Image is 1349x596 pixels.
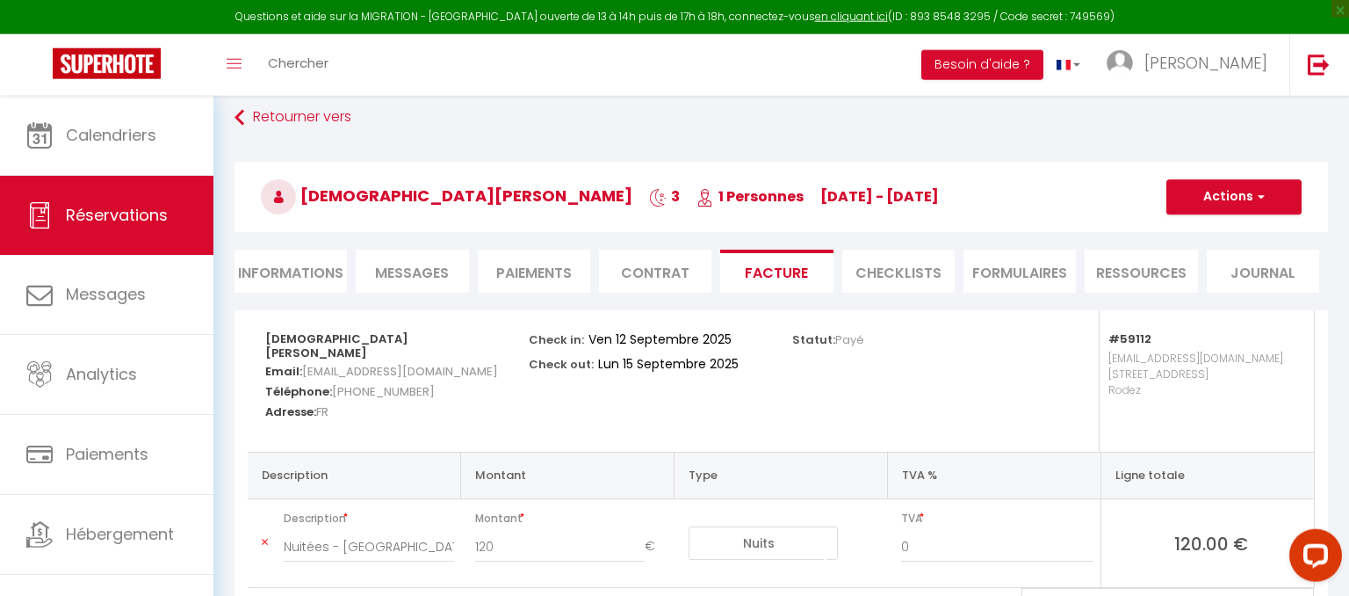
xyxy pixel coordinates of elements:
[649,186,680,207] span: 3
[1107,50,1133,76] img: ...
[478,250,590,293] li: Paiements
[1166,179,1302,214] button: Actions
[66,283,146,305] span: Messages
[66,204,168,226] span: Réservations
[696,186,804,207] span: 1 Personnes
[674,452,888,498] th: Type
[963,250,1076,293] li: FORMULAIRES
[1100,452,1314,498] th: Ligne totale
[1144,52,1267,74] span: [PERSON_NAME]
[901,506,1093,531] span: TVA
[1085,250,1197,293] li: Ressources
[1115,531,1307,556] span: 120.00 €
[1275,522,1349,596] iframe: LiveChat chat widget
[475,506,667,531] span: Montant
[842,250,955,293] li: CHECKLISTS
[1093,34,1289,96] a: ... [PERSON_NAME]
[234,250,347,293] li: Informations
[375,263,449,283] span: Messages
[265,331,408,361] strong: [DEMOGRAPHIC_DATA][PERSON_NAME]
[645,531,667,563] span: €
[66,443,148,465] span: Paiements
[887,452,1100,498] th: TVA %
[820,186,939,207] span: [DATE] - [DATE]
[835,331,864,348] span: Payé
[332,379,435,404] span: [PHONE_NUMBER]
[302,359,498,384] span: [EMAIL_ADDRESS][DOMAIN_NAME]
[1308,54,1330,76] img: logout
[921,50,1043,80] button: Besoin d'aide ?
[265,363,302,380] strong: Email:
[461,452,674,498] th: Montant
[268,54,328,72] span: Chercher
[599,250,711,293] li: Contrat
[66,124,156,146] span: Calendriers
[1108,346,1296,434] p: [EMAIL_ADDRESS][DOMAIN_NAME] [STREET_ADDRESS] Rodez
[255,34,342,96] a: Chercher
[261,185,632,207] span: [DEMOGRAPHIC_DATA][PERSON_NAME]
[284,506,454,531] span: Description
[265,383,332,400] strong: Téléphone:
[66,523,174,545] span: Hébergement
[1108,331,1151,347] strong: #59112
[792,328,864,348] p: Statut:
[1207,250,1319,293] li: Journal
[66,363,137,385] span: Analytics
[529,328,584,348] p: Check in:
[265,403,316,420] strong: Adresse:
[234,102,1328,134] a: Retourner vers
[529,353,594,373] p: Check out:
[248,452,461,498] th: Description
[316,399,328,425] span: FR
[720,250,833,293] li: Facture
[53,48,161,79] img: Super Booking
[815,9,888,24] a: en cliquant ici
